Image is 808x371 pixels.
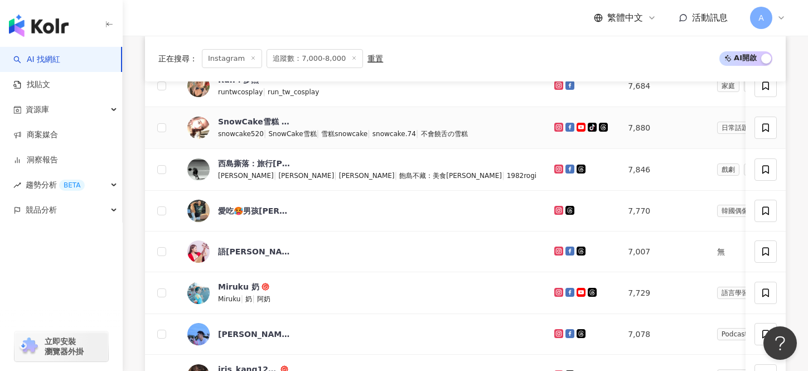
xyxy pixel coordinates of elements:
[187,282,210,304] img: KOL Avatar
[187,200,536,222] a: KOL Avatar愛吃🥵男孩[PERSON_NAME]
[218,172,274,180] span: [PERSON_NAME]
[269,130,317,138] span: SnowCake雪糕
[619,314,708,355] td: 7,078
[218,295,240,303] span: Miruku
[339,172,395,180] span: [PERSON_NAME]
[187,75,210,97] img: KOL Avatar
[187,158,536,181] a: KOL Avatar西島撕落：旅行[PERSON_NAME][PERSON_NAME]|[PERSON_NAME]|[PERSON_NAME]|飽島不藏：美食[PERSON_NAME]|1982...
[278,172,334,180] span: [PERSON_NAME]
[317,129,322,138] span: |
[619,272,708,314] td: 7,729
[372,130,416,138] span: snowcake.74
[252,294,257,303] span: |
[267,49,363,68] span: 追蹤數：7,000-8,000
[692,12,728,23] span: 活動訊息
[13,181,21,189] span: rise
[240,294,245,303] span: |
[187,158,210,181] img: KOL Avatar
[26,97,49,122] span: 資源庫
[218,88,263,96] span: runtwcosplay
[187,281,536,305] a: KOL AvatarMiruku 奶Miruku|奶|阿奶
[367,129,372,138] span: |
[187,74,536,98] a: KOL AvatarRun！多然runtwcosplay|run_tw_cosplay
[218,116,291,127] div: SnowCake雪糕 實況GoGo
[218,205,291,216] div: 愛吃🥵男孩[PERSON_NAME]
[717,328,752,340] span: Podcast
[18,338,40,355] img: chrome extension
[507,172,537,180] span: 1982rogi
[13,129,58,141] a: 商案媒合
[607,12,643,24] span: 繁體中文
[187,240,536,263] a: KOL Avatar語[PERSON_NAME]? ????
[416,129,421,138] span: |
[717,163,739,176] span: 戲劇
[268,88,319,96] span: run_tw_cosplay
[619,191,708,232] td: 7,770
[421,130,468,138] span: 不會饒舌の雪糕
[717,122,753,134] span: 日常話題
[399,172,502,180] span: 飽島不藏：美食[PERSON_NAME]
[9,15,69,37] img: logo
[158,54,197,63] span: 正在搜尋 ：
[187,116,536,139] a: KOL AvatarSnowCake雪糕 實況GoGosnowcake520|SnowCake雪糕|雪糕snowcake|snowcake.74|不會饒舌の雪糕
[263,87,268,96] span: |
[187,323,536,345] a: KOL Avatar[PERSON_NAME]
[26,197,57,223] span: 競品分析
[13,79,50,90] a: 找貼文
[619,65,708,107] td: 7,684
[245,295,252,303] span: 奶
[274,171,279,180] span: |
[619,107,708,149] td: 7,880
[187,117,210,139] img: KOL Avatar
[763,326,797,360] iframe: Help Scout Beacon - Open
[14,331,108,362] a: chrome extension立即安裝 瀏覽器外掛
[264,129,269,138] span: |
[26,172,85,197] span: 趨勢分析
[218,130,264,138] span: snowcake520
[59,180,85,191] div: BETA
[13,54,60,65] a: searchAI 找網紅
[187,200,210,222] img: KOL Avatar
[502,171,507,180] span: |
[218,329,291,340] div: [PERSON_NAME]
[619,149,708,191] td: 7,846
[218,281,259,292] div: Miruku 奶
[187,323,210,345] img: KOL Avatar
[367,54,383,63] div: 重置
[744,163,766,176] span: 甜點
[758,12,764,24] span: A
[395,171,400,180] span: |
[321,130,367,138] span: 雪糕snowcake
[334,171,339,180] span: |
[202,49,262,68] span: Instagram
[218,158,291,169] div: 西島撕落：旅行[PERSON_NAME]
[744,80,766,92] span: 美食
[218,246,291,257] div: 語[PERSON_NAME]? ????
[45,336,84,356] span: 立即安裝 瀏覽器外掛
[257,295,270,303] span: 阿奶
[717,287,753,299] span: 語言學習
[717,80,739,92] span: 家庭
[13,155,58,166] a: 洞察報告
[619,232,708,272] td: 7,007
[187,240,210,263] img: KOL Avatar
[717,205,753,217] span: 韓國偶像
